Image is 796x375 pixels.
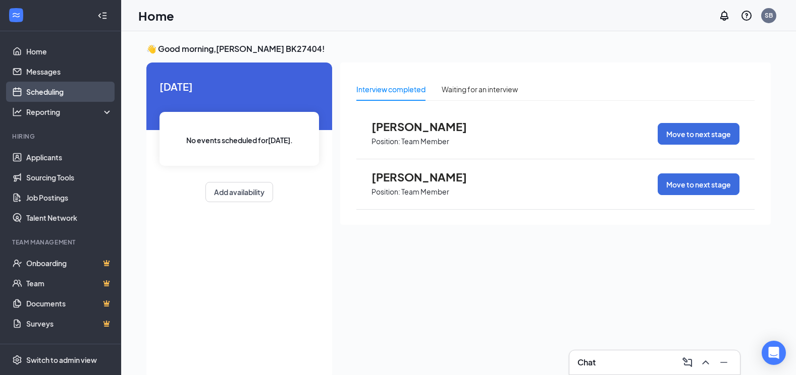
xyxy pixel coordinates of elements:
div: Team Management [12,238,111,246]
div: Interview completed [356,84,426,95]
a: TeamCrown [26,273,113,293]
a: Talent Network [26,208,113,228]
span: [PERSON_NAME] [372,120,483,133]
svg: WorkstreamLogo [11,10,21,20]
p: Position: [372,187,400,197]
button: Move to next stage [658,173,739,195]
a: Sourcing Tools [26,167,113,187]
a: Home [26,41,113,61]
h1: Home [138,7,174,24]
p: Team Member [401,137,449,146]
span: [PERSON_NAME] [372,170,483,183]
a: Applicants [26,147,113,167]
button: Minimize [716,354,732,370]
div: Waiting for an interview [442,84,518,95]
button: ChevronUp [698,354,714,370]
h3: 👋 Good morning, [PERSON_NAME] BK27404 ! [146,43,771,54]
div: SB [765,11,773,20]
span: No events scheduled for [DATE] . [186,135,293,146]
button: Add availability [205,182,273,202]
button: Move to next stage [658,123,739,145]
div: Hiring [12,132,111,141]
div: Open Intercom Messenger [762,341,786,365]
a: Messages [26,61,113,82]
a: OnboardingCrown [26,253,113,273]
svg: Collapse [97,11,108,21]
a: Job Postings [26,187,113,208]
svg: Analysis [12,107,22,117]
p: Team Member [401,187,449,197]
svg: ChevronUp [700,356,712,368]
svg: Notifications [718,10,730,22]
a: Scheduling [26,82,113,102]
span: [DATE] [160,79,319,94]
button: ComposeMessage [679,354,696,370]
a: SurveysCrown [26,314,113,334]
svg: ComposeMessage [681,356,694,368]
p: Position: [372,137,400,146]
svg: Settings [12,355,22,365]
svg: QuestionInfo [740,10,753,22]
div: Reporting [26,107,113,117]
a: DocumentsCrown [26,293,113,314]
div: Switch to admin view [26,355,97,365]
svg: Minimize [718,356,730,368]
h3: Chat [577,357,596,368]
